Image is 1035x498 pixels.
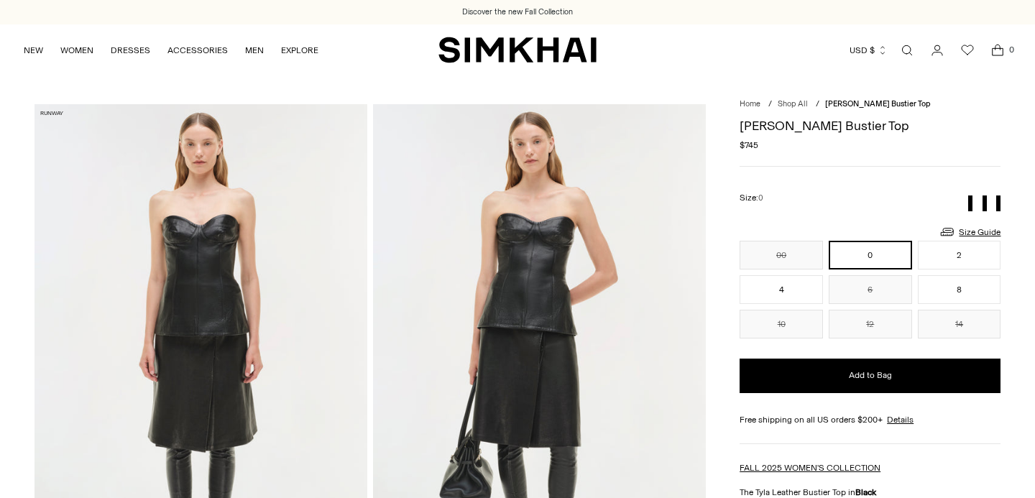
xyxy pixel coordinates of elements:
a: Go to the account page [923,36,952,65]
a: Open cart modal [983,36,1012,65]
button: Add to Bag [740,359,1000,393]
span: 0 [1005,43,1018,56]
span: $745 [740,139,758,152]
span: [PERSON_NAME] Bustier Top [825,99,931,109]
a: Home [740,99,760,109]
span: Add to Bag [849,369,892,382]
div: / [768,98,772,111]
button: 00 [740,241,823,269]
button: 12 [829,310,912,338]
a: Details [887,413,914,426]
a: Shop All [778,99,808,109]
button: 6 [829,275,912,304]
div: Free shipping on all US orders $200+ [740,413,1000,426]
a: MEN [245,34,264,66]
button: 0 [829,241,912,269]
a: WOMEN [60,34,93,66]
button: 14 [918,310,1001,338]
nav: breadcrumbs [740,98,1000,111]
button: 2 [918,241,1001,269]
a: SIMKHAI [438,36,597,64]
button: 10 [740,310,823,338]
a: NEW [24,34,43,66]
div: / [816,98,819,111]
a: FALL 2025 WOMEN'S COLLECTION [740,463,880,473]
a: Discover the new Fall Collection [462,6,573,18]
a: Size Guide [939,223,1000,241]
strong: Black [855,487,876,497]
label: Size: [740,191,763,205]
button: 8 [918,275,1001,304]
h1: [PERSON_NAME] Bustier Top [740,119,1000,132]
span: 0 [758,193,763,203]
a: DRESSES [111,34,150,66]
a: Wishlist [953,36,982,65]
a: Open search modal [893,36,921,65]
a: EXPLORE [281,34,318,66]
button: 4 [740,275,823,304]
a: ACCESSORIES [167,34,228,66]
button: USD $ [850,34,888,66]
